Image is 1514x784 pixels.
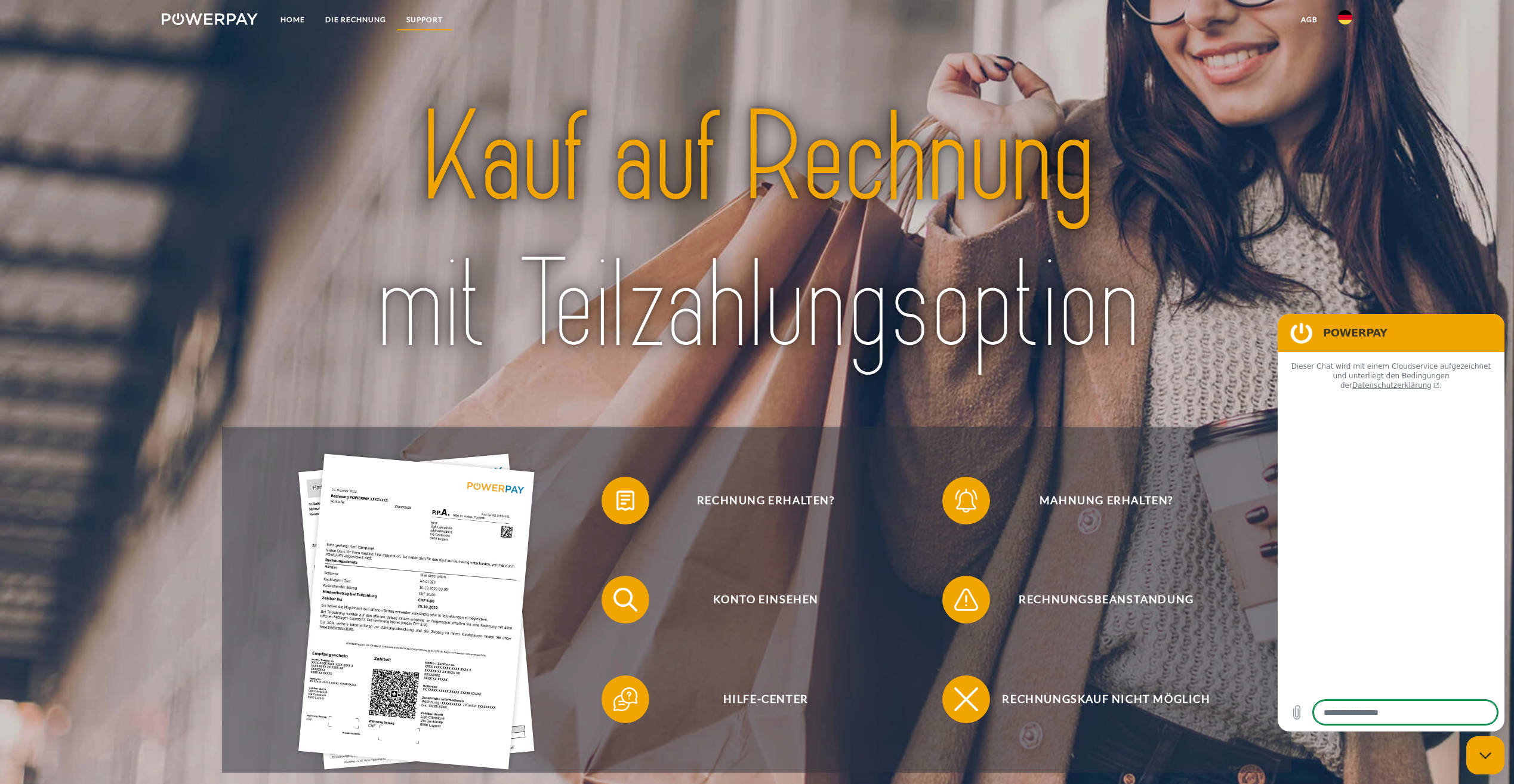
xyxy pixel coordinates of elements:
button: Rechnungsbeanstandung [942,576,1253,624]
img: qb_bill.svg [610,486,640,516]
a: Home [270,9,315,30]
span: Konto einsehen [619,576,912,624]
span: Rechnung erhalten? [619,477,912,524]
a: SUPPORT [396,9,453,30]
button: Konto einsehen [602,576,912,624]
img: qb_help.svg [610,684,640,714]
button: Mahnung erhalten? [942,477,1253,524]
span: Rechnungskauf nicht möglich [960,675,1253,723]
iframe: Schaltfläche zum Öffnen des Messaging-Fensters; Konversation läuft [1466,736,1504,774]
a: DIE RECHNUNG [315,9,396,30]
img: qb_search.svg [610,585,640,615]
img: title-powerpay_de.svg [284,78,1229,386]
img: de [1338,10,1352,24]
img: qb_bell.svg [951,486,981,516]
img: logo-powerpay-white.svg [162,13,258,25]
img: single_invoice_powerpay_de.jpg [298,454,535,770]
button: Rechnung erhalten? [602,477,912,524]
img: qb_close.svg [951,684,981,714]
span: Rechnungsbeanstandung [960,576,1253,624]
a: agb [1291,9,1328,30]
button: Hilfe-Center [602,675,912,723]
iframe: Messaging-Fenster [1278,314,1504,731]
span: Mahnung erhalten? [960,477,1253,524]
span: Hilfe-Center [619,675,912,723]
button: Rechnungskauf nicht möglich [942,675,1253,723]
img: qb_warning.svg [951,585,981,615]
